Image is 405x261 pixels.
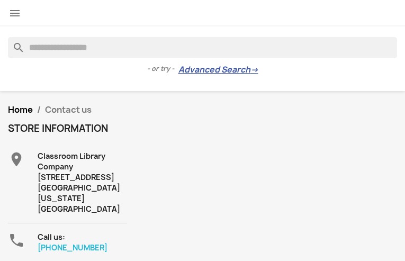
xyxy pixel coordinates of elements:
h4: Store information [8,123,127,134]
i: search [8,37,21,50]
div: Call us: [38,232,127,253]
a: [PHONE_NUMBER] [38,242,107,253]
span: → [250,65,258,75]
input: Search [8,37,397,58]
i:  [8,151,25,168]
a: Home [8,104,33,115]
span: - or try - [147,64,178,74]
span: Contact us [45,104,92,115]
a: Advanced Search→ [178,65,258,75]
div: Classroom Library Company [STREET_ADDRESS] [GEOGRAPHIC_DATA][US_STATE] [GEOGRAPHIC_DATA] [38,151,127,214]
i:  [8,7,21,20]
i:  [8,232,25,249]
